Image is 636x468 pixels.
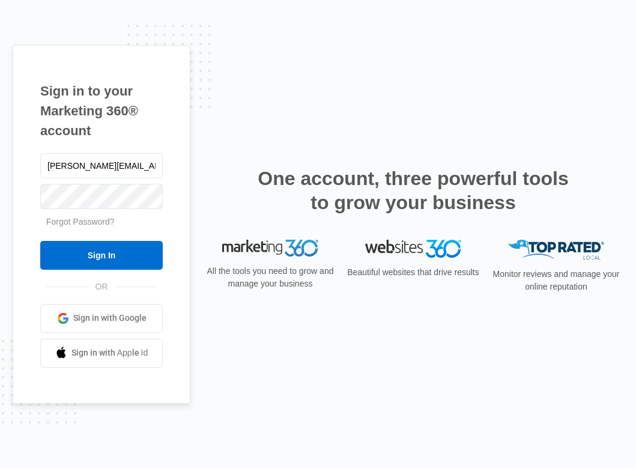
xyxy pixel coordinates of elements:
[40,241,163,270] input: Sign In
[40,81,163,141] h1: Sign in to your Marketing 360® account
[71,347,148,359] span: Sign in with Apple Id
[254,166,572,214] h2: One account, three powerful tools to grow your business
[222,240,318,257] img: Marketing 360
[365,240,461,257] img: Websites 360
[489,268,623,293] p: Monitor reviews and manage your online reputation
[508,240,604,260] img: Top Rated Local
[40,304,163,333] a: Sign in with Google
[346,266,480,279] p: Beautiful websites that drive results
[40,153,163,178] input: Email
[73,312,147,324] span: Sign in with Google
[203,265,338,290] p: All the tools you need to grow and manage your business
[87,281,117,293] span: OR
[46,217,115,226] a: Forgot Password?
[40,339,163,368] a: Sign in with Apple Id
